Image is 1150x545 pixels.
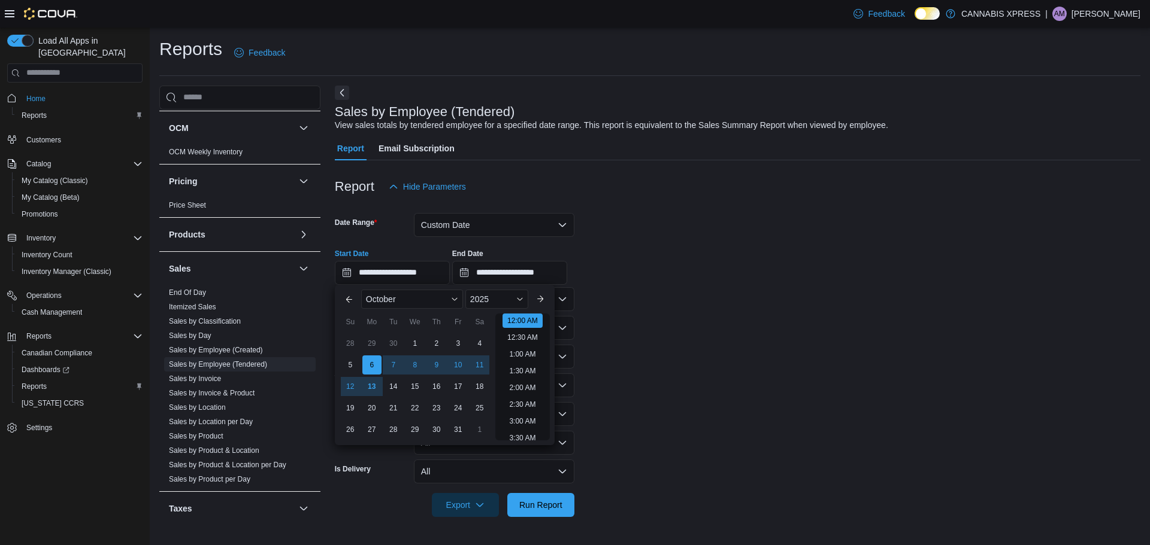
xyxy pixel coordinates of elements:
button: Inventory [2,230,147,246]
a: [US_STATE] CCRS [17,396,89,410]
span: Run Report [519,499,562,511]
a: Sales by Employee (Tendered) [169,360,267,369]
span: Sales by Product per Day [169,474,250,484]
span: Settings [22,420,143,435]
button: Open list of options [558,352,567,361]
span: Sales by Location per Day [169,417,253,427]
button: Pricing [169,175,294,187]
button: Reports [2,328,147,345]
span: Washington CCRS [17,396,143,410]
li: 1:30 AM [504,364,540,378]
button: All [414,459,574,483]
div: day-1 [405,334,425,353]
div: day-20 [362,398,382,418]
span: 2025 [470,294,489,304]
button: Promotions [12,206,147,223]
span: Inventory Manager (Classic) [22,267,111,276]
span: Settings [26,423,52,433]
button: Inventory Count [12,246,147,263]
a: Sales by Invoice & Product [169,389,255,397]
div: Sa [470,312,489,331]
button: Pricing [296,174,311,188]
label: Is Delivery [335,464,371,474]
a: Dashboards [12,361,147,378]
button: Inventory [22,231,60,245]
div: day-16 [427,377,446,396]
h3: Products [169,229,205,240]
div: day-14 [384,377,403,396]
button: Catalog [22,157,56,171]
span: Feedback [249,47,285,59]
span: Customers [26,135,61,145]
span: Promotions [22,209,58,219]
span: Sales by Product [169,431,223,441]
div: View sales totals by tendered employee for a specified date range. This report is equivalent to t... [335,119,888,132]
button: Next [335,86,349,100]
span: Home [22,91,143,106]
button: My Catalog (Classic) [12,172,147,189]
div: day-30 [427,420,446,439]
button: Catalog [2,156,147,172]
div: Button. Open the month selector. October is currently selected. [361,290,463,309]
button: Open list of options [558,380,567,390]
a: Feedback [849,2,909,26]
button: OCM [169,122,294,134]
span: Sales by Day [169,331,211,340]
span: Sales by Location [169,403,226,412]
span: Catalog [22,157,143,171]
a: Dashboards [17,363,74,377]
button: Run Report [507,493,574,517]
button: Settings [2,419,147,436]
span: AM [1054,7,1065,21]
span: [US_STATE] CCRS [22,398,84,408]
span: Price Sheet [169,200,206,210]
a: Sales by Day [169,331,211,340]
p: | [1045,7,1048,21]
span: My Catalog (Classic) [22,176,88,185]
a: Settings [22,421,57,435]
img: Cova [24,8,77,20]
div: day-7 [384,355,403,375]
span: Inventory [22,231,143,245]
div: day-27 [362,420,382,439]
div: We [405,312,425,331]
h3: Sales by Employee (Tendered) [335,105,515,119]
a: Reports [17,108,52,123]
button: My Catalog (Beta) [12,189,147,206]
a: Promotions [17,207,63,221]
li: 12:30 AM [503,330,543,345]
div: day-19 [341,398,360,418]
div: Su [341,312,360,331]
div: day-6 [362,355,382,375]
div: day-11 [470,355,489,375]
div: day-29 [405,420,425,439]
li: 12:00 AM [503,313,543,328]
span: Sales by Classification [169,316,241,326]
span: Dashboards [22,365,69,375]
div: day-1 [470,420,489,439]
h3: Sales [169,263,191,275]
a: My Catalog (Classic) [17,173,93,188]
button: Open list of options [558,323,567,333]
span: Sales by Product & Location [169,446,259,455]
div: day-21 [384,398,403,418]
span: Itemized Sales [169,302,216,312]
div: day-30 [384,334,403,353]
span: End Of Day [169,288,206,297]
p: CANNABIS XPRESS [961,7,1040,21]
div: OCM [159,145,320,164]
a: Sales by Product & Location per Day [169,461,286,469]
div: day-8 [405,355,425,375]
div: Mo [362,312,382,331]
button: Operations [22,288,66,303]
div: day-5 [341,355,360,375]
h3: Taxes [169,503,192,514]
div: day-28 [341,334,360,353]
button: Canadian Compliance [12,345,147,361]
a: Feedback [229,41,290,65]
span: Canadian Compliance [17,346,143,360]
span: Feedback [868,8,904,20]
span: Sales by Invoice [169,374,221,383]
